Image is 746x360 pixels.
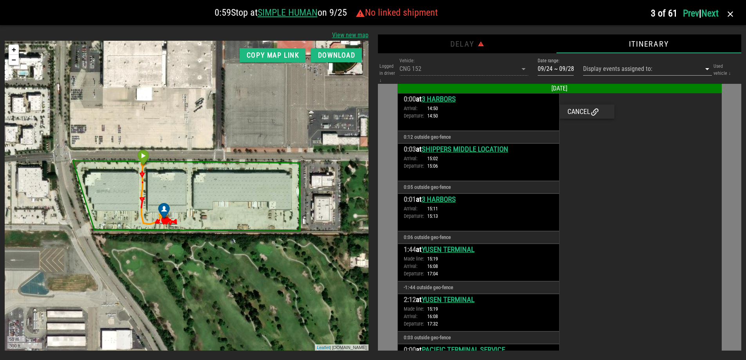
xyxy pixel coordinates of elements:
[427,270,438,277] div: 17:04
[404,346,416,354] span: 0:00
[2,301,38,308] div: 300 ft
[422,295,475,304] a: YUSEN TERMINAL
[404,162,427,170] div: Departure:
[404,194,553,205] h3: at
[404,205,427,212] div: Arrival:
[556,34,741,53] div: Itinerary
[404,320,427,327] div: Departure:
[332,31,368,40] a: View new map
[427,112,438,119] div: 14:50
[246,51,299,59] span: Copy map link
[2,295,22,302] div: 50 m
[404,233,553,241] h5: 0:06 outside geo-fence
[404,244,553,255] h3: at
[397,84,722,93] div: [DATE]
[646,5,740,24] h4: |
[404,133,553,141] h5: 0:12 outside geo-fence
[422,95,456,103] a: 3 HARBORS
[404,305,427,313] div: Made line:
[422,245,475,254] a: YUSEN TERMINAL
[427,320,438,327] div: 17:32
[404,344,553,355] h3: at
[427,205,438,212] div: 15:11
[356,7,438,18] span: No linked shipment
[404,334,553,342] h5: 0:03 outside geo-fence
[258,7,318,18] a: SIMPLE HUMAN
[317,51,355,59] span: Download
[427,212,438,220] div: 15:13
[378,34,556,53] div: Delay
[683,8,699,19] a: Prev
[427,155,438,162] div: 15:02
[404,105,427,112] div: Arrival:
[404,255,427,262] div: Made line:
[404,195,416,204] span: 0:01
[427,105,438,112] div: 14:50
[404,183,553,191] h5: 0:05 outside geo-fence
[240,48,305,62] button: Copy map link
[427,255,438,262] div: 15:19
[427,313,438,320] div: 16:08
[701,8,719,19] a: Next
[404,313,427,320] div: Arrival:
[651,8,677,19] span: 3 of 61
[404,212,427,220] div: Departure:
[422,346,505,354] a: PACIFIC TERMINAL SERVICE
[404,270,427,277] div: Departure:
[427,262,438,270] div: 16:08
[404,144,553,155] h3: at
[310,304,364,310] div: | [DOMAIN_NAME]
[404,284,553,291] h5: -1:-44 outside geo-fence
[404,145,416,154] span: 0:03
[404,245,416,254] span: 1:44
[404,295,416,304] span: 2:12
[215,7,231,18] span: 0:59
[560,105,614,119] div: Cancel
[404,262,427,270] div: Arrival:
[712,56,733,84] div: Used vehicle ↓
[311,48,361,62] button: Download
[404,95,416,103] span: 0:00
[4,4,14,14] a: Zoom in
[378,56,399,84] div: Logged in driver ↓
[4,14,14,24] a: Zoom out
[427,162,438,170] div: 15:06
[6,6,646,19] h2: Stop at on 9/25
[404,294,553,305] h3: at
[312,304,325,309] a: Leaflet
[404,112,427,119] div: Departure:
[427,305,438,313] div: 15:19
[404,155,427,162] div: Arrival:
[422,195,456,204] a: 3 HARBORS
[422,145,508,154] a: SHIPPERS MIDDLE LOCATION
[404,94,553,105] h3: at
